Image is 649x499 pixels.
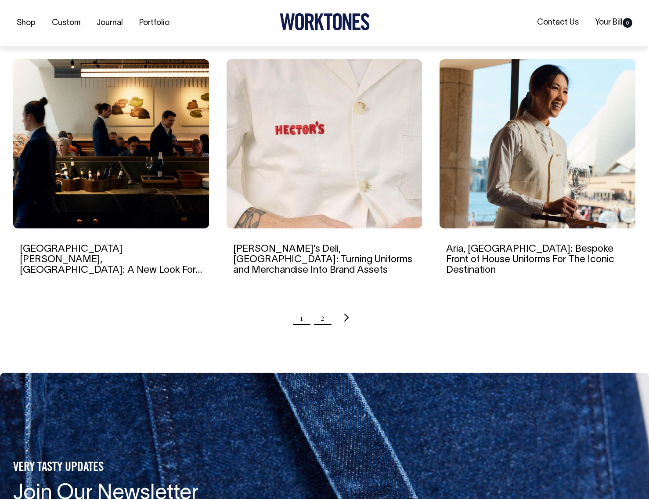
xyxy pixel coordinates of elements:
a: [GEOGRAPHIC_DATA][PERSON_NAME], [GEOGRAPHIC_DATA]: A New Look For The Most Anticipated Opening of... [20,245,202,286]
a: Portfolio [136,16,173,30]
a: Journal [93,16,126,30]
span: 0 [623,18,632,28]
a: Custom [48,16,84,30]
img: Saint Peter, Sydney: A New Look For The Most Anticipated Opening of 2024 [13,59,209,228]
a: Contact Us [534,15,582,30]
span: Page 1 [300,307,303,329]
img: Aria, Sydney: Bespoke Front of House Uniforms For The Iconic Destination [440,59,635,228]
nav: Pagination [13,307,636,329]
a: [PERSON_NAME]’s Deli, [GEOGRAPHIC_DATA]: Turning Uniforms and Merchandise Into Brand Assets [233,245,412,275]
a: Shop [13,16,39,30]
h5: VERY TASTY UPDATES [13,460,266,475]
img: Hector’s Deli, Melbourne: Turning Uniforms and Merchandise Into Brand Assets [227,59,422,228]
a: Aria, [GEOGRAPHIC_DATA]: Bespoke Front of House Uniforms For The Iconic Destination [446,245,614,275]
a: Your Bill0 [591,15,636,30]
a: Next page [342,307,349,329]
a: Page 2 [321,307,324,329]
